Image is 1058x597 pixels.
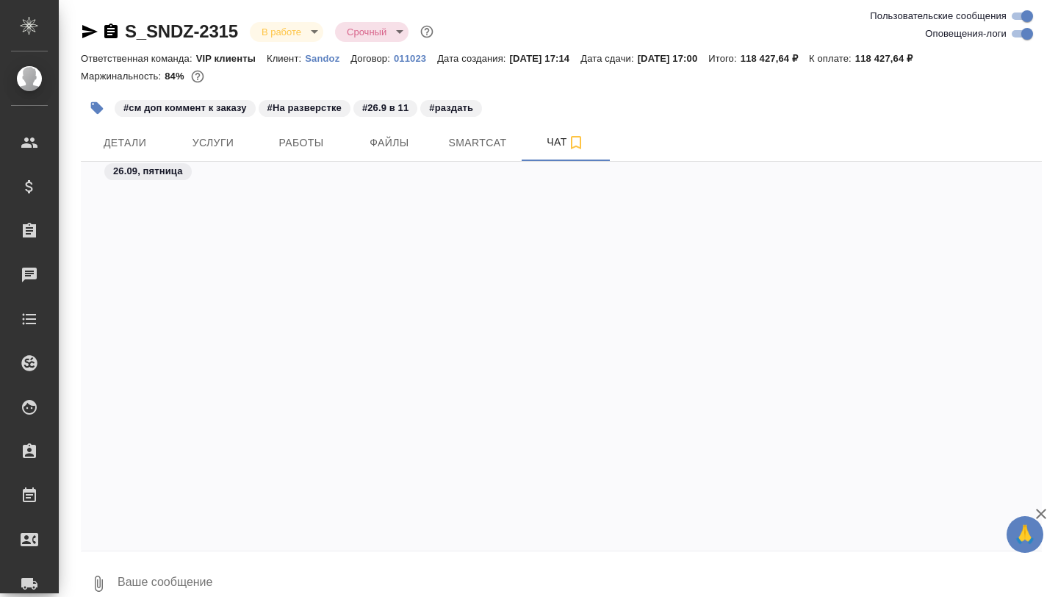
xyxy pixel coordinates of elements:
[362,101,409,115] p: #26.9 в 11
[638,53,709,64] p: [DATE] 17:00
[342,26,391,38] button: Срочный
[165,71,187,82] p: 84%
[809,53,855,64] p: К оплате:
[123,101,247,115] p: #см доп коммент к заказу
[1007,516,1043,553] button: 🙏
[305,51,350,64] a: Sandoz
[708,53,740,64] p: Итого:
[925,26,1007,41] span: Оповещения-логи
[178,134,248,152] span: Услуги
[267,53,305,64] p: Клиент:
[437,53,509,64] p: Дата создания:
[741,53,809,64] p: 118 427,64 ₽
[81,71,165,82] p: Маржинальность:
[394,53,437,64] p: 011023
[335,22,409,42] div: В работе
[305,53,350,64] p: Sandoz
[870,9,1007,24] span: Пользовательские сообщения
[196,53,267,64] p: VIP клиенты
[267,101,342,115] p: #На разверстке
[266,134,337,152] span: Работы
[1012,519,1037,550] span: 🙏
[442,134,513,152] span: Smartcat
[567,134,585,151] svg: Подписаться
[429,101,473,115] p: #раздать
[530,133,601,151] span: Чат
[417,22,436,41] button: Доп статусы указывают на важность/срочность заказа
[90,134,160,152] span: Детали
[113,164,183,179] p: 26.09, пятница
[350,53,394,64] p: Договор:
[394,51,437,64] a: 011023
[81,23,98,40] button: Скопировать ссылку для ЯМессенджера
[81,53,196,64] p: Ответственная команда:
[125,21,238,41] a: S_SNDZ-2315
[510,53,581,64] p: [DATE] 17:14
[354,134,425,152] span: Файлы
[188,67,207,86] button: 15558.60 RUB;
[250,22,323,42] div: В работе
[81,92,113,124] button: Добавить тэг
[855,53,924,64] p: 118 427,64 ₽
[257,101,352,113] span: На разверстке
[257,26,306,38] button: В работе
[580,53,637,64] p: Дата сдачи:
[102,23,120,40] button: Скопировать ссылку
